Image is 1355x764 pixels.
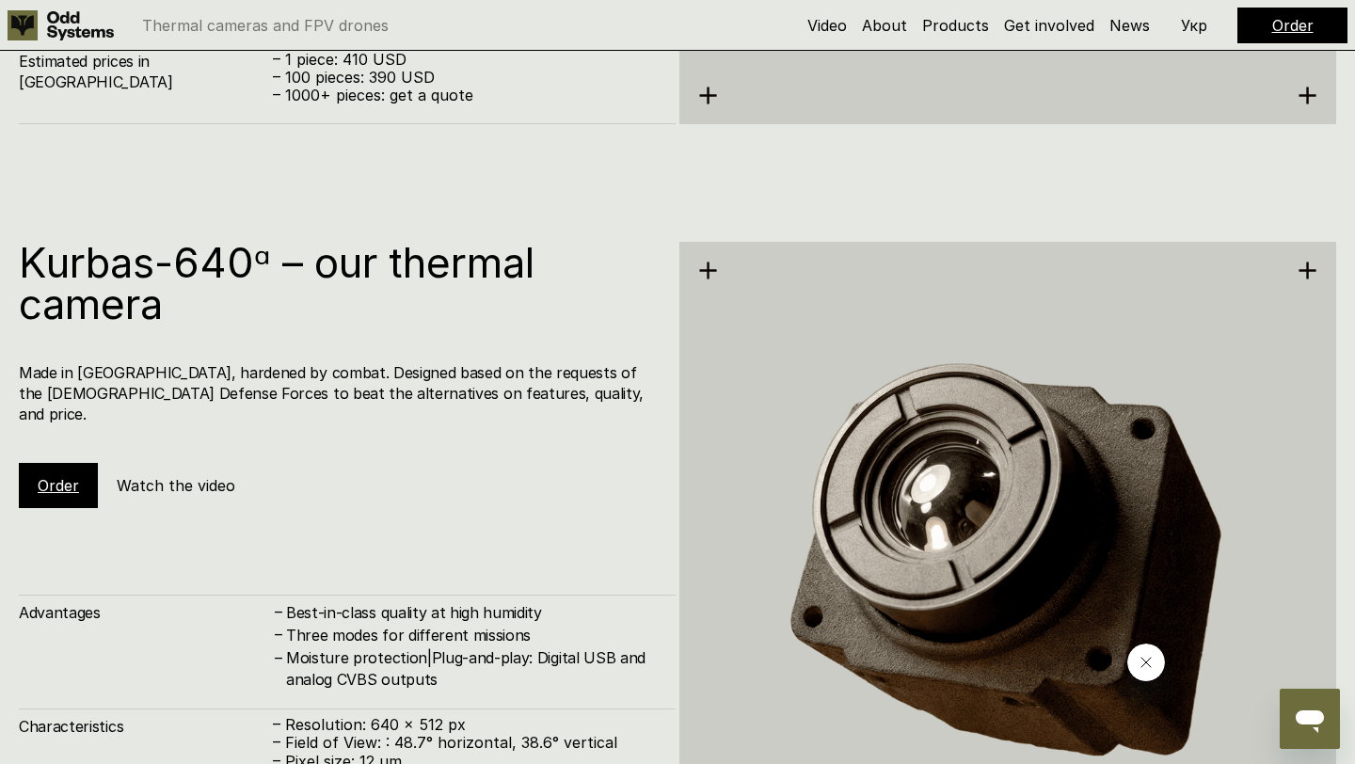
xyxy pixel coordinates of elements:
[19,51,273,93] h4: Estimated prices in [GEOGRAPHIC_DATA]
[19,242,657,325] h1: Kurbas-640ᵅ – our thermal camera
[922,16,989,35] a: Products
[275,646,282,667] h4: –
[142,18,389,33] p: Thermal cameras and FPV drones
[1280,689,1340,749] iframe: Button to launch messaging window
[273,51,657,105] p: – 1 piece: 410 USD – 100 pieces: 390 USD – 1000+ pieces: get a quote
[275,601,282,622] h4: –
[19,602,273,623] h4: Advantages
[1181,18,1207,33] p: Укр
[11,13,172,28] span: Вітаю! Маєте питання?
[286,602,657,623] h4: Best-in-class quality at high humidity
[19,716,273,737] h4: Characteristics
[1127,644,1165,681] iframe: Close message
[117,475,235,496] h5: Watch the video
[273,716,657,734] p: – Resolution: 640 x 512 px
[1004,16,1094,35] a: Get involved
[1109,16,1150,35] a: News
[286,647,657,690] h4: Moisture protection|Plug-and-play: Digital USB and analog CVBS outputs
[273,734,657,752] p: – Field of View: : 48.7° horizontal, 38.6° vertical
[275,624,282,645] h4: –
[862,16,907,35] a: About
[286,625,657,645] h4: Three modes for different missions
[807,16,847,35] a: Video
[19,362,657,425] h4: Made in [GEOGRAPHIC_DATA], hardened by combat. Designed based on the requests of the [DEMOGRAPHIC...
[38,476,79,495] a: Order
[1272,16,1314,35] a: Order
